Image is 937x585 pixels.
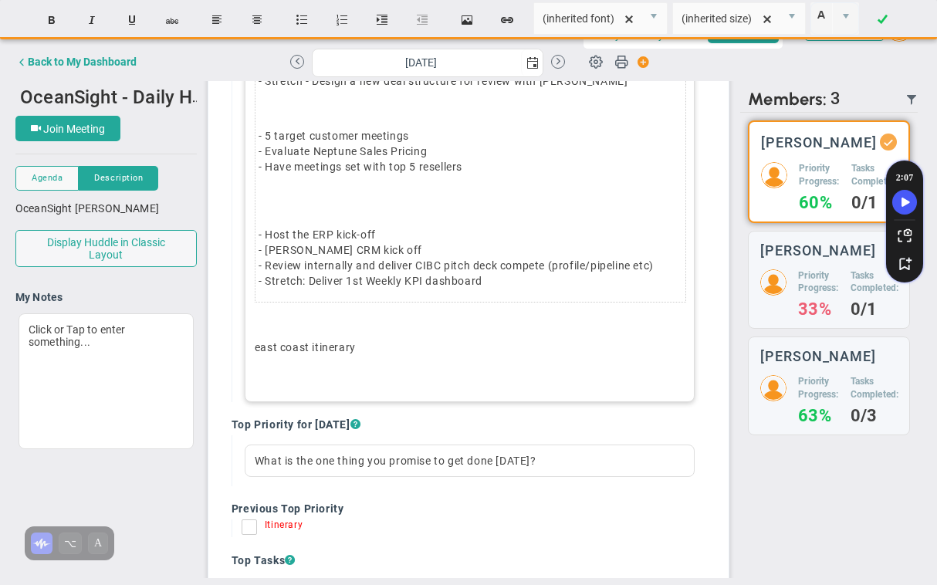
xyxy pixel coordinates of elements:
input: Font Name [534,3,641,34]
h5: Priority Progress: [798,269,838,296]
h4: 0/3 [851,409,899,423]
button: Join Meeting [15,116,120,141]
button: Insert image [448,5,485,35]
img: 204746.Person.photo [761,162,787,188]
div: Itinerary [265,519,303,537]
button: Insert ordered list [323,5,360,35]
button: Center text [238,5,276,35]
div: Back to My Dashboard [28,56,137,68]
a: Done! [864,5,901,35]
p: - 5 target customer meetings - Evaluate Neptune Sales Pricing - Have meetings set with top 5 rese... [259,128,682,174]
h4: 0/1 [851,303,899,316]
h4: 33% [798,303,838,316]
img: 206891.Person.photo [760,375,786,401]
span: OceanSight [PERSON_NAME] [15,202,159,215]
p: - Host the ERP kick-off - [PERSON_NAME] CRM kick off - Review internally and deliver CIBC pitch d... [259,227,682,289]
button: Description [79,166,158,191]
h4: Top Tasks [232,553,698,568]
h3: [PERSON_NAME] [761,135,877,150]
div: What is the one thing you promise to get done [DATE]? [245,445,695,477]
h4: Top Priority for [DATE] [232,418,698,431]
input: Font Size [673,3,780,34]
h4: 63% [798,409,838,423]
button: Insert unordered list [283,5,320,35]
p: east coast itinerary [255,340,685,355]
button: Bold [33,5,70,35]
span: 3 [830,89,841,110]
h4: 60% [799,196,839,210]
h3: [PERSON_NAME] [760,243,876,258]
span: select [832,3,858,34]
h3: [PERSON_NAME] [760,349,876,364]
button: Insert hyperlink [489,5,526,35]
div: Click or Tap to enter something... [19,313,194,449]
button: Italic [73,5,110,35]
h5: Tasks Completed: [851,375,899,401]
span: Print Huddle [614,54,628,76]
button: Align text left [198,5,235,35]
button: Underline [113,5,151,35]
span: Filter Updated Members [905,93,918,106]
span: Action Button [630,52,650,73]
span: Huddle Settings [581,46,611,76]
span: Join Meeting [43,123,105,135]
h4: Previous Top Priority [232,502,698,516]
h4: My Notes [15,290,197,304]
span: OceanSight - Daily Huddle [20,84,239,108]
span: select [521,49,543,76]
span: Description [94,171,143,184]
button: Strikethrough [154,5,191,35]
button: Back to My Dashboard [15,46,137,77]
span: select [641,3,667,34]
span: Agenda [32,171,63,184]
span: Members: [748,89,827,110]
h5: Priority Progress: [798,375,838,401]
button: Indent [364,5,401,35]
div: Updated Status [883,137,894,147]
h5: Tasks Completed: [851,162,900,188]
span: Current selected color is rgba(255, 255, 255, 0) [810,2,859,35]
h5: Priority Progress: [799,162,839,188]
span: select [779,3,805,34]
img: 204747.Person.photo [760,269,786,296]
h4: 0/1 [851,196,900,210]
button: Display Huddle in Classic Layout [15,230,197,267]
h5: Tasks Completed: [851,269,899,296]
span: - Stretch - Design a new deal structure for review with [PERSON_NAME] [259,75,627,87]
button: Agenda [15,166,79,191]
